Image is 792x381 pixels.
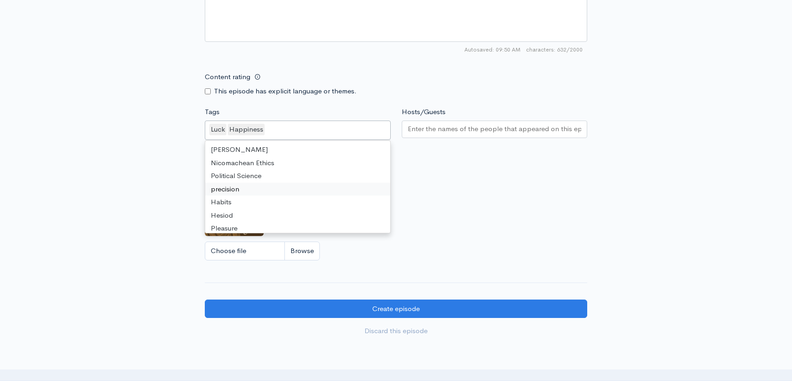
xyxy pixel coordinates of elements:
[228,124,265,135] div: Happiness
[205,169,390,183] div: Political Science
[205,222,390,235] div: Pleasure
[214,86,357,97] label: This episode has explicit language or themes.
[205,107,220,117] label: Tags
[464,46,520,54] span: Autosaved: 09:50 AM
[205,196,390,209] div: Habits
[205,165,587,174] small: If no artwork is selected your default podcast artwork will be used
[205,156,390,170] div: Nicomachean Ethics
[205,183,390,196] div: precision
[209,124,226,135] div: Luck
[205,209,390,222] div: Hesiod
[205,322,587,341] a: Discard this episode
[205,300,587,318] input: Create episode
[408,124,582,134] input: Enter the names of the people that appeared on this episode
[205,68,250,87] label: Content rating
[526,46,583,54] span: 632/2000
[205,143,390,156] div: [PERSON_NAME]
[402,107,445,117] label: Hosts/Guests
